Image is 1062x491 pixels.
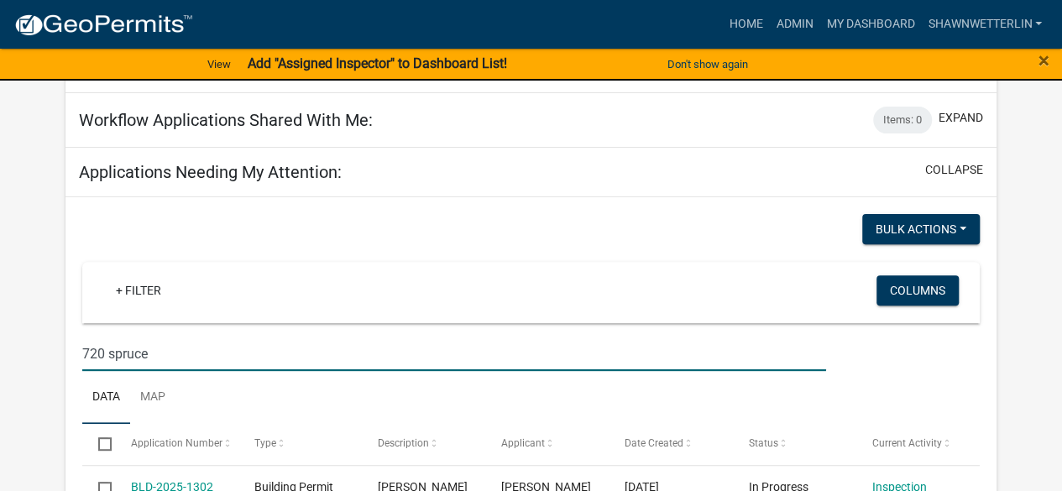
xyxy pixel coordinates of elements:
[876,275,959,306] button: Columns
[819,8,921,40] a: My Dashboard
[625,437,683,449] span: Date Created
[748,437,777,449] span: Status
[115,424,238,464] datatable-header-cell: Application Number
[732,424,855,464] datatable-header-cell: Status
[939,109,983,127] button: expand
[921,8,1049,40] a: ShawnWetterlin
[609,424,732,464] datatable-header-cell: Date Created
[362,424,485,464] datatable-header-cell: Description
[79,110,373,130] h5: Workflow Applications Shared With Me:
[82,371,130,425] a: Data
[79,162,342,182] h5: Applications Needing My Attention:
[82,424,114,464] datatable-header-cell: Select
[378,437,429,449] span: Description
[925,161,983,179] button: collapse
[871,437,941,449] span: Current Activity
[131,437,222,449] span: Application Number
[238,424,362,464] datatable-header-cell: Type
[661,50,755,78] button: Don't show again
[102,275,175,306] a: + Filter
[254,437,276,449] span: Type
[485,424,609,464] datatable-header-cell: Applicant
[1038,49,1049,72] span: ×
[201,50,238,78] a: View
[769,8,819,40] a: Admin
[1038,50,1049,71] button: Close
[501,437,545,449] span: Applicant
[873,107,932,133] div: Items: 0
[862,214,980,244] button: Bulk Actions
[855,424,979,464] datatable-header-cell: Current Activity
[722,8,769,40] a: Home
[82,337,825,371] input: Search for applications
[130,371,175,425] a: Map
[248,55,507,71] strong: Add "Assigned Inspector" to Dashboard List!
